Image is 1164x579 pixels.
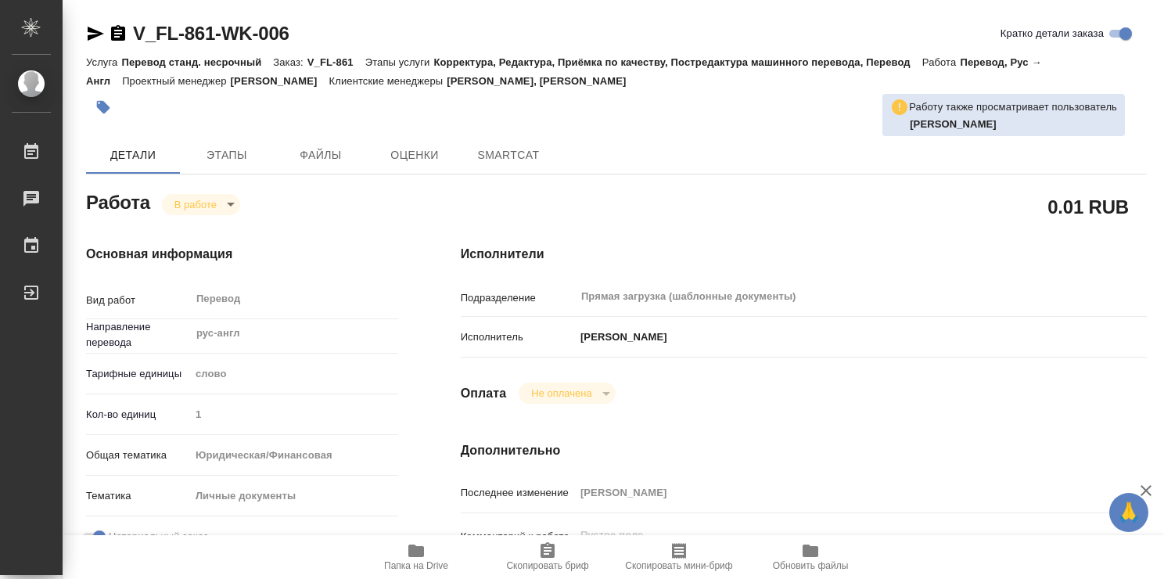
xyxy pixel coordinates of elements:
p: Проектный менеджер [122,75,230,87]
button: Не оплачена [526,387,596,400]
button: Скопировать ссылку для ЯМессенджера [86,24,105,43]
p: Направление перевода [86,319,190,351]
h4: Оплата [461,384,507,403]
div: Юридическая/Финансовая [190,442,398,469]
p: Тарифные единицы [86,366,190,382]
h4: Исполнители [461,245,1147,264]
p: Заказ: [273,56,307,68]
b: [PERSON_NAME] [910,118,997,130]
p: Корректура, Редактура, Приёмка по качеству, Постредактура машинного перевода, Перевод [433,56,921,68]
p: Этапы услуги [365,56,434,68]
input: Пустое поле [190,403,398,426]
input: Пустое поле [575,481,1090,504]
p: [PERSON_NAME], [PERSON_NAME] [447,75,638,87]
a: V_FL-861-WK-006 [133,23,289,44]
p: Работу также просматривает пользователь [909,99,1117,115]
span: Этапы [189,146,264,165]
h2: Работа [86,187,150,215]
div: слово [190,361,398,387]
span: SmartCat [471,146,546,165]
p: [PERSON_NAME] [231,75,329,87]
p: Перевод станд. несрочный [121,56,273,68]
p: Подразделение [461,290,575,306]
button: Скопировать бриф [482,535,613,579]
span: Кратко детали заказа [1001,26,1104,41]
span: 🙏 [1115,496,1142,529]
p: Комментарий к работе [461,529,575,545]
p: Гусев Александр [910,117,1117,132]
span: Папка на Drive [384,560,448,571]
p: Услуга [86,56,121,68]
p: Работа [922,56,961,68]
span: Файлы [283,146,358,165]
p: Последнее изменение [461,485,575,501]
p: Исполнитель [461,329,575,345]
p: Клиентские менеджеры [329,75,447,87]
p: Общая тематика [86,448,190,463]
h4: Дополнительно [461,441,1147,460]
span: Скопировать бриф [506,560,588,571]
button: Обновить файлы [745,535,876,579]
button: 🙏 [1109,493,1148,532]
span: Нотариальный заказ [109,529,208,545]
p: Вид работ [86,293,190,308]
button: Папка на Drive [350,535,482,579]
h2: 0.01 RUB [1047,193,1129,220]
button: Скопировать мини-бриф [613,535,745,579]
span: Скопировать мини-бриф [625,560,732,571]
button: В работе [170,198,221,211]
button: Добавить тэг [86,90,120,124]
span: Оценки [377,146,452,165]
button: Скопировать ссылку [109,24,128,43]
div: В работе [519,383,615,404]
p: V_FL-861 [307,56,365,68]
div: В работе [162,194,240,215]
p: Кол-во единиц [86,407,190,423]
p: [PERSON_NAME] [575,329,667,345]
span: Обновить файлы [773,560,849,571]
div: Личные документы [190,483,398,509]
p: Тематика [86,488,190,504]
span: Детали [95,146,171,165]
h4: Основная информация [86,245,398,264]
